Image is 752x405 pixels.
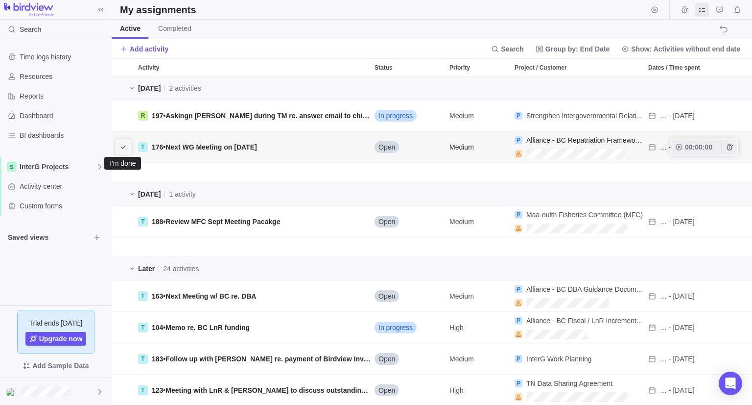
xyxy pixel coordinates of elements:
[446,343,511,374] div: Medium
[20,52,108,62] span: Time logs history
[449,323,464,332] span: High
[526,285,659,293] span: Alliance - BC DBA Guidance Document WG
[120,42,168,56] span: Add activity
[152,355,163,363] span: 183
[20,111,108,121] span: Dashboard
[511,312,644,343] div: Project / Customer
[526,354,592,364] a: InterG Work Planning
[117,140,130,154] span: I'm done
[158,24,191,33] span: Completed
[660,354,695,364] span: … - Sep 12
[152,112,163,120] span: 197
[138,189,161,199] span: [DATE]
[511,131,644,163] div: Project / Customer
[375,63,393,73] span: Status
[446,206,511,237] div: Priority
[20,72,108,81] span: Resources
[730,7,744,15] a: Notifications
[130,44,168,54] span: Add activity
[138,385,148,395] div: T
[25,332,87,346] span: Upgrade now
[378,291,395,301] span: Open
[120,3,196,17] h2: My assignments
[20,162,96,172] span: InterG Projects
[378,323,413,332] span: In progress
[134,237,371,257] div: Activity
[371,343,446,375] div: Status
[695,7,709,15] a: My assignments
[511,163,644,182] div: Project / Customer
[138,111,148,121] div: R
[165,355,377,363] span: Follow up with Robyn re. payment of Birdview Invoice
[20,130,108,140] span: BI dashboards
[29,318,83,328] span: Trial ends [DATE]
[545,44,610,54] span: Group by: End Date
[371,131,446,163] div: Status
[90,230,104,244] span: Browse views
[152,385,371,395] span: •
[446,280,511,312] div: Priority
[511,280,644,312] div: Project / Customer
[449,354,474,364] span: Medium
[138,63,159,73] span: Activity
[378,217,395,227] span: Open
[713,3,727,17] span: Approval requests
[371,163,446,182] div: Status
[446,131,511,163] div: Priority
[685,141,712,153] span: 00:00:00
[138,323,148,332] div: T
[515,136,522,144] div: P
[446,280,511,311] div: Medium
[152,324,163,331] span: 104
[515,317,522,325] div: P
[152,292,163,300] span: 163
[134,312,371,343] div: Activity
[134,59,371,76] div: Activity
[526,136,655,144] span: Alliance - BC Repatriation Framework WG
[163,264,199,274] span: 24 activities
[152,217,280,227] span: •
[515,380,522,387] div: P
[515,63,567,73] span: Project / Customer
[526,112,647,120] span: Strengthen Intergovernmental Relations
[532,42,613,56] span: Group by: End Date
[526,355,592,363] span: InterG Work Planning
[138,142,148,152] div: T
[526,379,612,388] a: TN Data Sharing Agreement
[20,91,108,101] span: Reports
[660,323,695,332] span: … - Sep 12
[446,163,511,182] div: Priority
[165,292,256,300] span: Next Meeting w/ BC re. DBA
[526,211,643,219] span: Maa-nulth Fisheries Committee (MFC)
[371,237,446,257] div: Status
[526,135,644,145] a: Alliance - BC Repatriation Framework WG
[449,217,474,227] span: Medium
[6,388,18,396] img: Show
[138,217,148,227] div: T
[138,83,161,93] span: [DATE]
[169,189,195,199] span: 1 activity
[138,291,148,301] div: T
[134,100,371,131] div: Activity
[449,63,470,73] span: Priority
[371,59,446,76] div: Status
[165,143,257,151] span: Next WG Meeting on Sept. 9, 2025
[511,343,644,375] div: Project / Customer
[165,218,280,226] span: Review MFC Sept Meeting Pacakge
[660,142,695,152] span: … - Sep 9
[152,291,256,301] span: •
[32,360,89,372] span: Add Sample Data
[138,264,155,274] span: Later
[134,343,371,375] div: Activity
[112,76,752,405] div: grid
[39,334,83,344] span: Upgrade now
[134,131,371,163] div: Activity
[515,355,522,363] div: P
[8,358,104,374] span: Add Sample Data
[378,142,395,152] span: Open
[660,385,695,395] span: … - Sep 12
[515,112,522,120] div: P
[449,142,474,152] span: Medium
[446,131,511,162] div: Medium
[678,7,691,15] a: Time logs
